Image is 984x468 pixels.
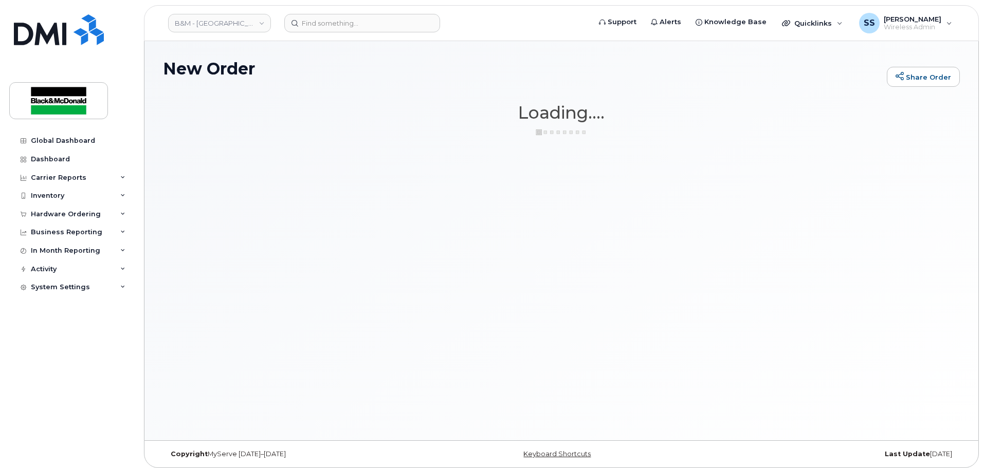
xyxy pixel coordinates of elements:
[887,67,960,87] a: Share Order
[523,450,591,458] a: Keyboard Shortcuts
[163,103,960,122] h1: Loading....
[163,60,882,78] h1: New Order
[885,450,930,458] strong: Last Update
[171,450,208,458] strong: Copyright
[163,450,429,458] div: MyServe [DATE]–[DATE]
[694,450,960,458] div: [DATE]
[536,128,587,136] img: ajax-loader-3a6953c30dc77f0bf724df975f13086db4f4c1262e45940f03d1251963f1bf2e.gif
